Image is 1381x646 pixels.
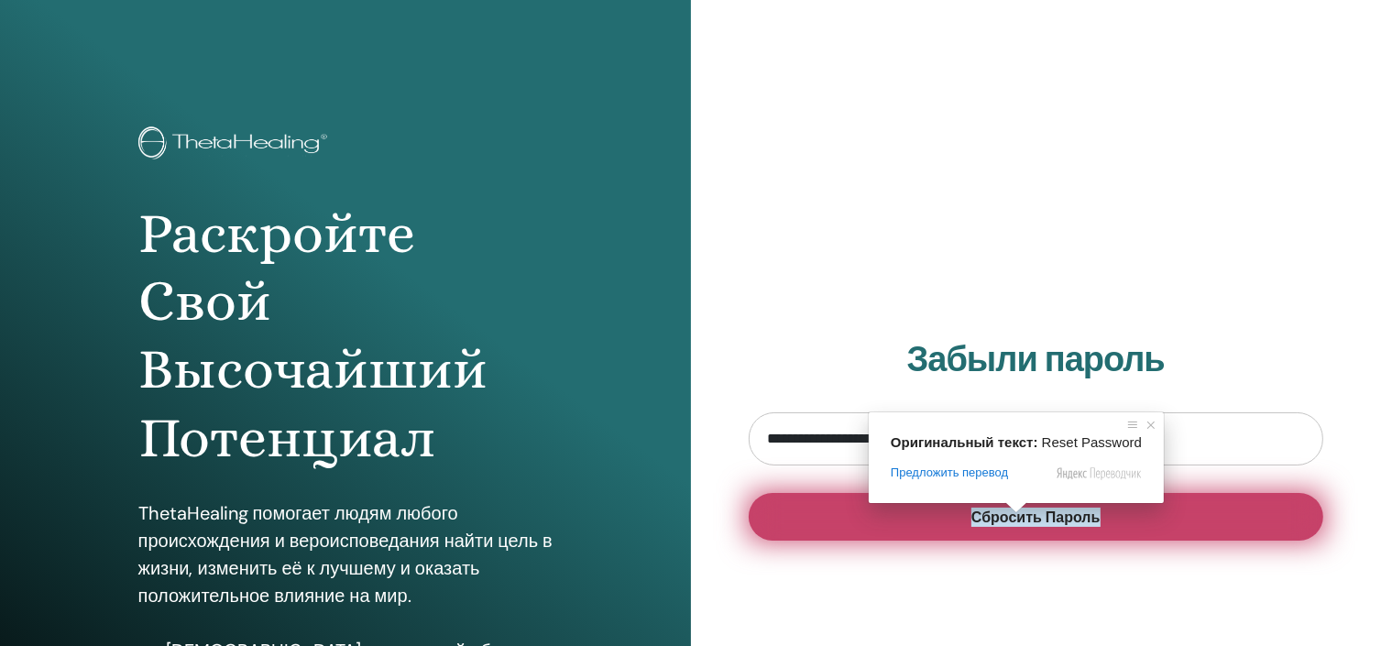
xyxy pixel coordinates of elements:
ya-tr-span: Раскройте Свой Высочайший Потенциал [138,201,488,470]
span: Reset Password [1042,434,1142,450]
ya-tr-span: Забыли пароль [907,336,1165,382]
span: Оригинальный текст: [891,434,1038,450]
button: Сбросить Пароль [749,493,1324,541]
ya-tr-span: Сбросить Пароль [971,508,1101,527]
span: Предложить перевод [891,465,1008,481]
ya-tr-span: ThetaHealing помогает людям любого происхождения и вероисповедания найти цель в жизни, изменить е... [138,501,553,608]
